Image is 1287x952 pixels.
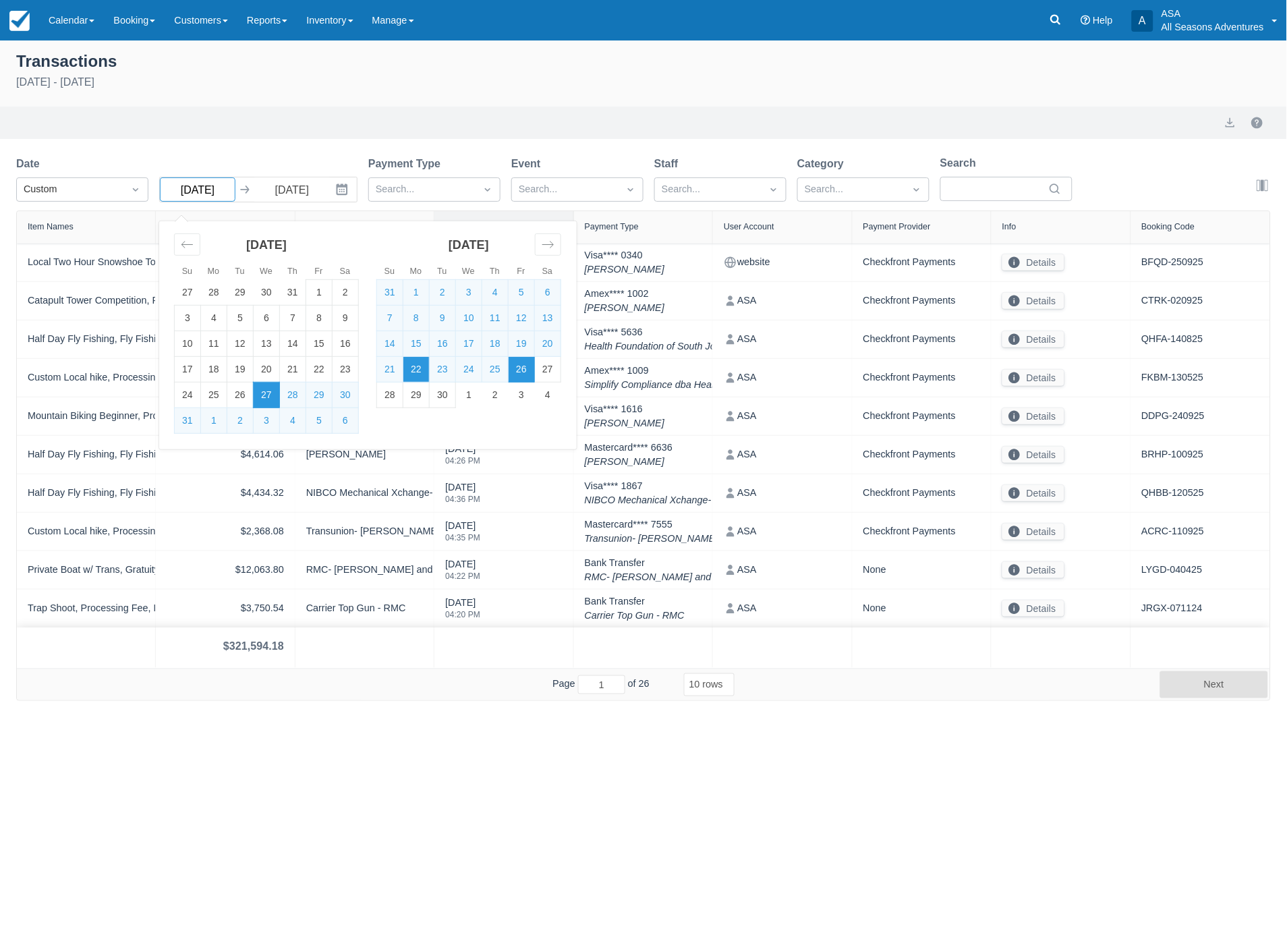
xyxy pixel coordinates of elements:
div: Booking Code [1142,222,1195,231]
td: Choose Tuesday, August 12, 2025 as your check-in date. It’s available. [227,331,254,357]
td: Selected. Monday, September 1, 2025 [201,408,227,434]
td: Choose Monday, August 18, 2025 as your check-in date. It’s available. [201,357,227,383]
a: QHBB-120525 [1142,486,1205,501]
div: Mountain Biking Beginner, Processing Fee [28,408,144,424]
td: Selected. Sunday, September 21, 2025 [377,357,403,383]
small: Sa [542,267,552,276]
td: Choose Tuesday, August 5, 2025 as your check-in date. It’s available. [227,306,254,331]
button: Details [1002,331,1064,347]
small: We [462,267,475,276]
div: Trap Shoot, Processing Fee, Lunch, Gratuity (tax), Private Boat w/ Trans [28,600,144,617]
div: Custom Local hike, Processing Fee, Gratuity (tax) [28,370,144,386]
td: Choose Friday, August 8, 2025 as your check-in date. It’s available. [306,306,333,331]
td: Selected. Tuesday, September 9, 2025 [430,306,456,331]
div: ASA [724,600,840,617]
div: Bank Transfer [585,556,794,585]
span: 26 [639,679,650,690]
td: Choose Sunday, August 17, 2025 as your check-in date. It’s available. [175,357,201,383]
td: Choose Saturday, September 27, 2025 as your check-in date. It’s available. [535,357,561,383]
div: Half Day Fly Fishing, Fly Fishing License, Processing Fee, Lunch, Gratuity (tax), Cancellation Fee [28,485,144,501]
td: Selected. Friday, September 12, 2025 [509,306,535,331]
td: Selected. Wednesday, September 3, 2025 [456,280,482,306]
label: Category [797,156,849,172]
td: Selected. Tuesday, September 2, 2025 [430,280,456,306]
div: Calendar [159,221,576,449]
div: Payment Type [585,222,639,231]
div: Catapult Tower Competition, Processing Fee, GPS Adventure Race, Gratuity (tax) [28,293,144,309]
td: Choose Tuesday, September 30, 2025 as your check-in date. It’s available. [430,383,456,408]
td: Choose Tuesday, August 19, 2025 as your check-in date. It’s available. [227,357,254,383]
div: 04:26 PM [445,457,480,465]
td: Selected. Wednesday, September 10, 2025 [456,306,482,331]
td: Selected. Saturday, September 20, 2025 [535,331,561,357]
div: None [863,562,980,578]
div: Checkfront Payments [863,447,980,463]
td: Choose Thursday, October 2, 2025 as your check-in date. It’s available. [482,383,509,408]
span: Dropdown icon [910,183,923,196]
em: NIBCO Mechanical Xchange- [PERSON_NAME] [585,493,794,508]
small: Sa [340,267,350,276]
span: Help [1093,15,1113,26]
div: Custom [24,182,117,197]
div: Transunion- [PERSON_NAME] [306,524,423,540]
a: QHFA-140825 [1142,332,1203,347]
div: [DATE] [445,480,480,511]
div: [DATE] - [DATE] [16,74,1271,90]
td: Choose Monday, August 4, 2025 as your check-in date. It’s available. [201,306,227,331]
em: [PERSON_NAME] [585,301,664,316]
button: Details [1002,254,1064,271]
a: JRGX-071124 [1142,601,1203,616]
span: Dropdown icon [129,183,142,196]
td: Choose Thursday, August 7, 2025 as your check-in date. It’s available. [280,306,306,331]
td: Selected. Thursday, September 25, 2025 [482,357,509,383]
td: Choose Sunday, August 3, 2025 as your check-in date. It’s available. [175,306,201,331]
img: checkfront-main-nav-mini-logo.png [9,11,30,31]
button: Details [1002,447,1064,463]
td: Selected. Saturday, August 30, 2025 [333,383,359,408]
small: We [260,267,273,276]
div: ASA [724,562,840,578]
div: website [724,254,840,271]
div: Payment Provider [863,222,931,231]
div: Checkfront Payments [863,293,980,309]
td: Choose Saturday, August 2, 2025 as your check-in date. It’s available. [333,280,359,306]
td: Selected. Friday, September 5, 2025 [509,280,535,306]
td: Selected. Monday, September 22, 2025 [403,357,430,383]
input: End Date [254,177,330,202]
a: ACRC-110925 [1142,524,1205,539]
small: Fr [517,267,525,276]
td: Choose Friday, August 1, 2025 as your check-in date. It’s available. [306,280,333,306]
button: Details [1002,485,1064,501]
em: [PERSON_NAME] [585,416,664,431]
a: DDPG-240925 [1142,409,1205,424]
span: Dropdown icon [481,183,494,196]
button: Next [1160,671,1268,698]
td: Selected as start date. Wednesday, August 27, 2025 [254,383,280,408]
div: Private Boat w/ Trans, Gratuity (tax), Processing Fee, Private Boat w/ Trans, Local Two Hour Hike... [28,562,144,578]
div: [PERSON_NAME] [306,447,423,463]
p: ASA [1162,7,1264,20]
td: Selected. Monday, September 8, 2025 [403,306,430,331]
div: [DATE] [445,557,480,588]
button: Details [1002,562,1064,578]
td: Selected. Sunday, September 7, 2025 [377,306,403,331]
td: Selected. Sunday, August 31, 2025 [175,408,201,434]
span: Dropdown icon [624,183,637,196]
small: Mo [410,267,422,276]
button: export [1222,115,1238,131]
div: Bank Transfer [585,594,685,623]
a: LYGD-040425 [1142,563,1203,578]
span: Dropdown icon [767,183,780,196]
div: Info [1002,222,1017,231]
div: None [863,600,980,617]
td: Selected. Thursday, September 4, 2025 [482,280,509,306]
div: $3,750.54 [167,600,283,617]
td: Selected. Wednesday, September 3, 2025 [254,408,280,434]
div: NIBCO Mechanical Xchange- [PERSON_NAME] [306,485,423,501]
td: Selected. Friday, September 5, 2025 [306,408,333,434]
td: Choose Friday, August 15, 2025 as your check-in date. It’s available. [306,331,333,357]
div: Custom Local hike, Processing Fee, Gratuity (tax) [28,524,144,540]
div: ASA [724,408,840,424]
td: Selected. Thursday, August 28, 2025 [280,383,306,408]
td: Choose Saturday, August 9, 2025 as your check-in date. It’s available. [333,306,359,331]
